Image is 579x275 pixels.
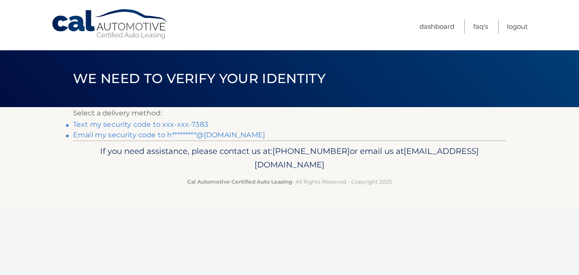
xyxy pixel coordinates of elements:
strong: Cal Automotive Certified Auto Leasing [187,178,292,185]
p: - All Rights Reserved - Copyright 2025 [79,177,500,186]
a: Cal Automotive [51,9,169,40]
a: Dashboard [419,19,454,34]
p: If you need assistance, please contact us at: or email us at [79,144,500,172]
a: Text my security code to xxx-xxx-7383 [73,120,208,129]
span: [PHONE_NUMBER] [272,146,350,156]
a: FAQ's [473,19,488,34]
span: We need to verify your identity [73,70,325,87]
p: Select a delivery method: [73,107,506,119]
a: Logout [507,19,528,34]
a: Email my security code to h*********@[DOMAIN_NAME] [73,131,265,139]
